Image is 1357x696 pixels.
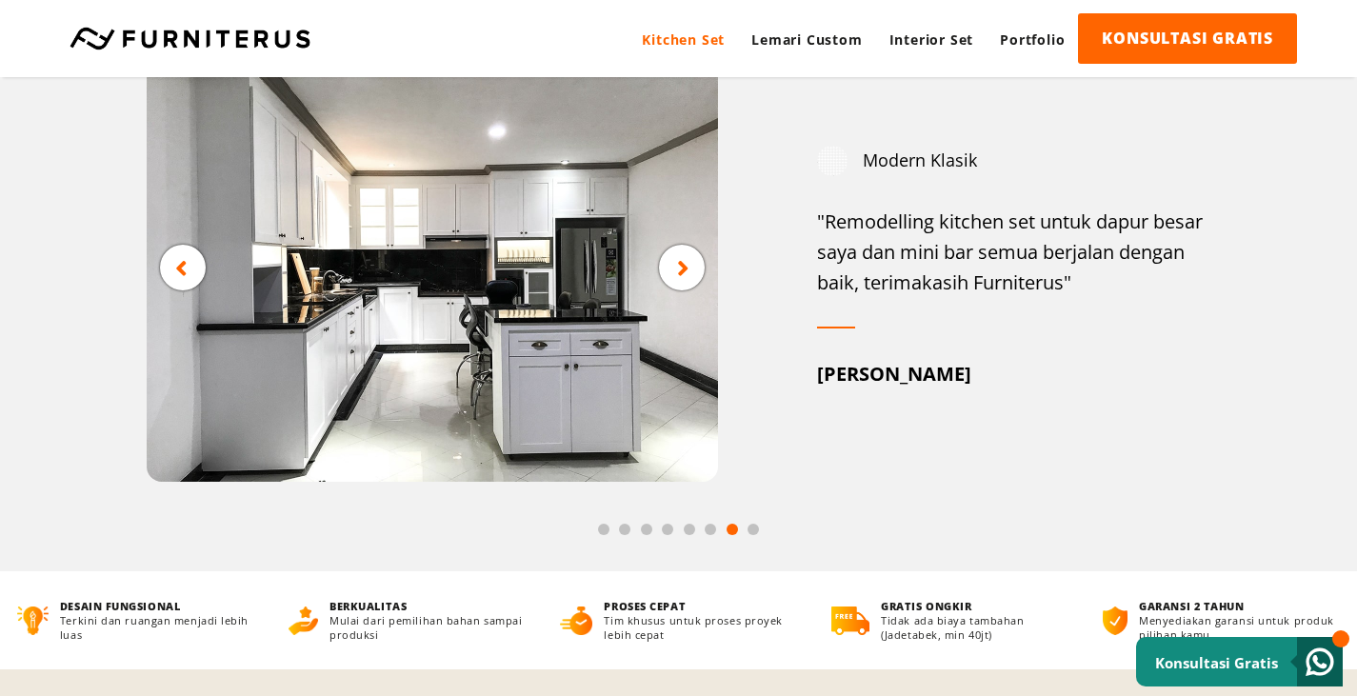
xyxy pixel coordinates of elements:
[817,146,1210,176] div: Modern Klasik
[738,13,875,66] a: Lemari Custom
[60,613,253,642] p: Terkini dan ruangan menjadi lebih luas
[1136,637,1343,686] a: Konsultasi Gratis
[629,13,738,66] a: Kitchen Set
[329,599,525,613] h4: BERKUALITAS
[817,207,1210,298] div: "Remodelling kitchen set untuk dapur besar saya dan mini bar semua berjalan dengan baik, terimaka...
[289,607,318,635] img: berkualitas.png
[1103,607,1128,635] img: bergaransi.png
[831,607,869,635] img: gratis-ongkir.png
[876,13,988,66] a: Interior Set
[17,607,49,635] img: desain-fungsional.png
[1139,599,1339,613] h4: GARANSI 2 TAHUN
[881,599,1068,613] h4: GRATIS ONGKIR
[1078,13,1297,64] a: KONSULTASI GRATIS
[60,599,253,613] h4: DESAIN FUNGSIONAL
[817,359,1210,389] div: [PERSON_NAME]
[329,613,525,642] p: Mulai dari pemilihan bahan sampai produksi
[1139,613,1339,642] p: Menyediakan garansi untuk produk pilihan kamu
[987,13,1078,66] a: Portfolio
[604,599,796,613] h4: PROSES CEPAT
[1155,653,1278,672] small: Konsultasi Gratis
[881,613,1068,642] p: Tidak ada biaya tambahan (Jadetabek, min 40jt)
[604,613,796,642] p: Tim khusus untuk proses proyek lebih cepat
